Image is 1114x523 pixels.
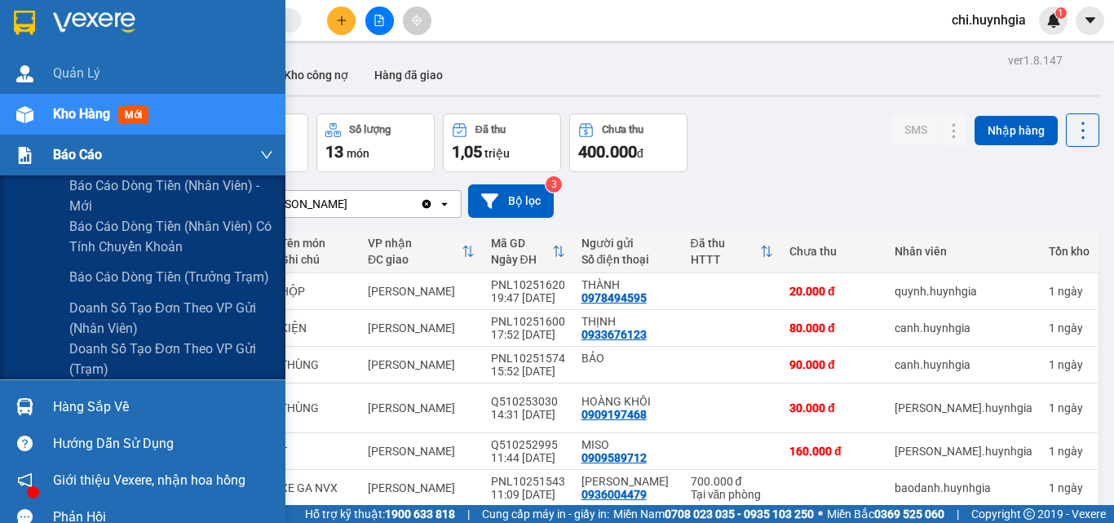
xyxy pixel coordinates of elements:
[818,511,823,517] span: ⚪️
[581,315,674,328] div: THỊNH
[895,285,1032,298] div: quynh.huynhgia
[895,245,1032,258] div: Nhân viên
[939,10,1039,30] span: chi.huynhgia
[484,147,510,160] span: triệu
[69,339,273,379] span: Doanh số tạo đơn theo VP gửi (trạm)
[14,11,35,35] img: logo-vxr
[69,298,273,339] span: Doanh số tạo đơn theo VP gửi (nhân viên)
[569,113,687,172] button: Chưa thu400.000đ
[789,321,878,335] div: 80.000 đ
[1058,7,1063,19] span: 1
[895,401,1032,414] div: nguyen.huynhgia
[1049,321,1090,335] div: 1
[281,237,351,250] div: Tên món
[336,15,347,26] span: plus
[581,451,647,464] div: 0909589712
[1049,401,1090,414] div: 1
[53,144,102,165] span: Báo cáo
[1049,358,1090,371] div: 1
[581,488,647,501] div: 0936004479
[1058,445,1083,458] span: ngày
[602,124,643,135] div: Chưa thu
[1055,7,1067,19] sup: 1
[491,438,565,451] div: Q510252995
[895,358,1032,371] div: canh.huynhgia
[305,505,455,523] span: Hỗ trợ kỹ thuật:
[581,328,647,341] div: 0933676123
[1046,13,1061,28] img: icon-new-feature
[1083,13,1098,28] span: caret-down
[360,230,483,273] th: Toggle SortBy
[874,507,944,521] strong: 0369 525 060
[1058,285,1083,298] span: ngày
[581,237,674,250] div: Người gửi
[546,176,562,193] sup: 3
[411,15,422,26] span: aim
[260,148,273,162] span: down
[368,481,475,494] div: [PERSON_NAME]
[368,321,475,335] div: [PERSON_NAME]
[581,438,674,451] div: MISO
[491,488,565,501] div: 11:09 [DATE]
[491,408,565,421] div: 14:31 [DATE]
[1076,7,1104,35] button: caret-down
[420,197,433,211] svg: Clear value
[365,7,394,35] button: file-add
[443,113,561,172] button: Đã thu1,05 triệu
[281,321,351,335] div: KIỆN
[368,285,475,298] div: [PERSON_NAME]
[789,401,878,414] div: 30.000 đ
[691,475,774,488] div: 700.000 đ
[349,124,391,135] div: Số lượng
[789,245,878,258] div: Chưa thu
[691,237,761,250] div: Đã thu
[368,445,475,458] div: [PERSON_NAME]
[16,65,33,82] img: warehouse-icon
[578,142,637,162] span: 400.000
[53,63,100,83] span: Quản Lý
[491,395,565,408] div: Q510253030
[468,184,554,218] button: Bộ lọc
[69,216,273,257] span: Báo cáo dòng tiền (nhân viên) có tính chuyển khoản
[581,475,674,488] div: XUÂN THUYẾT
[613,505,814,523] span: Miền Nam
[17,436,33,451] span: question-circle
[581,408,647,421] div: 0909197468
[691,488,774,501] div: Tại văn phòng
[957,505,959,523] span: |
[491,315,565,328] div: PNL10251600
[789,285,878,298] div: 20.000 đ
[581,395,674,408] div: HOÀNG KHÔI
[260,196,347,212] div: [PERSON_NAME]
[895,321,1032,335] div: canh.huynhgia
[368,358,475,371] div: [PERSON_NAME]
[368,253,462,266] div: ĐC giao
[316,113,435,172] button: Số lượng13món
[975,116,1058,145] button: Nhập hàng
[789,358,878,371] div: 90.000 đ
[637,147,643,160] span: đ
[452,142,482,162] span: 1,05
[118,106,148,124] span: mới
[827,505,944,523] span: Miền Bắc
[281,401,351,414] div: THÙNG
[491,451,565,464] div: 11:44 [DATE]
[482,505,609,523] span: Cung cấp máy in - giấy in:
[69,175,273,216] span: Báo cáo dòng tiền (nhân viên) - mới
[1058,481,1083,494] span: ngày
[581,352,674,365] div: BẢO
[368,237,462,250] div: VP nhận
[491,253,552,266] div: Ngày ĐH
[467,505,470,523] span: |
[483,230,573,273] th: Toggle SortBy
[325,142,343,162] span: 13
[16,106,33,123] img: warehouse-icon
[438,197,451,211] svg: open
[53,432,273,456] div: Hướng dẫn sử dụng
[16,147,33,164] img: solution-icon
[491,291,565,304] div: 19:47 [DATE]
[385,507,455,521] strong: 1900 633 818
[895,445,1032,458] div: nguyen.huynhgia
[491,475,565,488] div: PNL10251543
[683,230,782,273] th: Toggle SortBy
